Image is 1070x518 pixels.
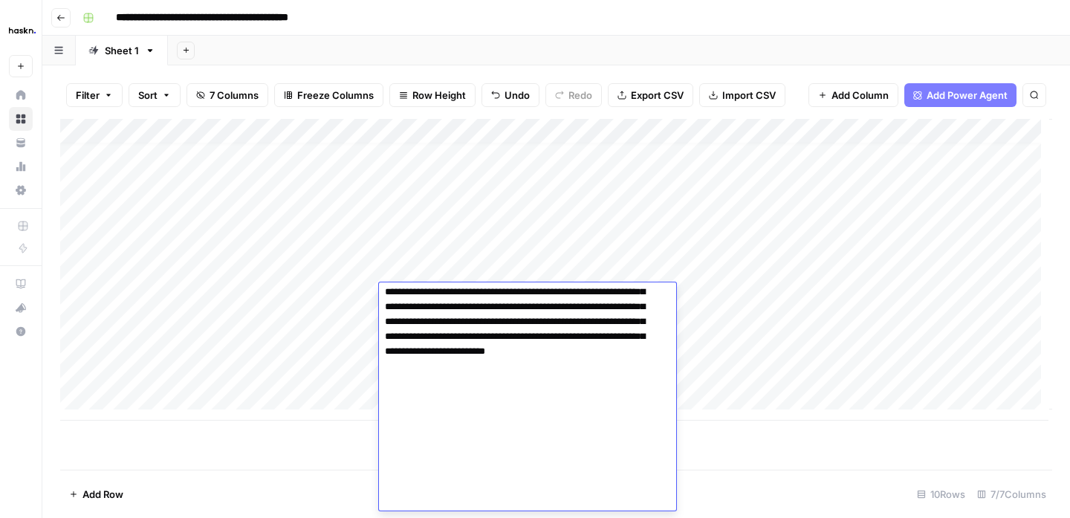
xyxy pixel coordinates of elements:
a: Settings [9,178,33,202]
button: Add Column [808,83,898,107]
button: Row Height [389,83,476,107]
button: Sort [129,83,181,107]
a: Usage [9,155,33,178]
div: 10 Rows [911,482,971,506]
span: Add Column [831,88,889,103]
span: Redo [568,88,592,103]
span: Add Row [82,487,123,502]
span: Freeze Columns [297,88,374,103]
span: Import CSV [722,88,776,103]
img: Haskn Logo [9,17,36,44]
button: Import CSV [699,83,785,107]
span: Filter [76,88,100,103]
button: Workspace: Haskn [9,12,33,49]
span: Undo [505,88,530,103]
a: Your Data [9,131,33,155]
div: Sheet 1 [105,43,139,58]
button: 7 Columns [187,83,268,107]
button: Add Power Agent [904,83,1016,107]
span: Add Power Agent [927,88,1008,103]
a: Browse [9,107,33,131]
button: Help + Support [9,320,33,343]
span: Sort [138,88,158,103]
button: What's new? [9,296,33,320]
button: Filter [66,83,123,107]
span: Export CSV [631,88,684,103]
span: 7 Columns [210,88,259,103]
a: Home [9,83,33,107]
button: Redo [545,83,602,107]
div: What's new? [10,297,32,319]
a: AirOps Academy [9,272,33,296]
button: Undo [481,83,539,107]
a: Sheet 1 [76,36,168,65]
div: 7/7 Columns [971,482,1052,506]
button: Freeze Columns [274,83,383,107]
button: Add Row [60,482,132,506]
button: Export CSV [608,83,693,107]
span: Row Height [412,88,466,103]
